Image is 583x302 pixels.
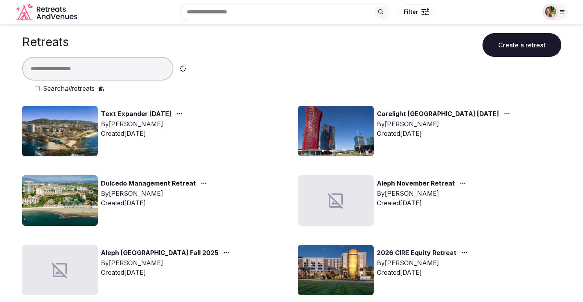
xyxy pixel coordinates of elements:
[22,106,98,156] img: Top retreat image for the retreat: Text Expander February 2026
[482,33,561,57] button: Create a retreat
[16,3,79,21] a: Visit the homepage
[101,129,186,138] div: Created [DATE]
[377,268,471,277] div: Created [DATE]
[101,268,233,277] div: Created [DATE]
[404,8,418,16] span: Filter
[22,175,98,226] img: Top retreat image for the retreat: Dulcedo Management Retreat
[101,198,210,208] div: Created [DATE]
[545,6,556,17] img: Shay Tippie
[101,109,171,119] a: Text Expander [DATE]
[43,84,95,93] label: Search retreats
[399,4,434,19] button: Filter
[377,189,469,198] div: By [PERSON_NAME]
[377,198,469,208] div: Created [DATE]
[298,106,374,156] img: Top retreat image for the retreat: Corelight Barcelona Nov 2026
[65,84,71,92] em: all
[101,189,210,198] div: By [PERSON_NAME]
[101,178,196,189] a: Dulcedo Management Retreat
[377,248,456,258] a: 2026 CIRE Equity Retreat
[101,258,233,268] div: By [PERSON_NAME]
[22,35,69,49] h1: Retreats
[298,245,374,295] img: Top retreat image for the retreat: 2026 CIRE Equity Retreat
[16,3,79,21] svg: Retreats and Venues company logo
[377,178,455,189] a: Aleph November Retreat
[377,109,499,119] a: Corelight [GEOGRAPHIC_DATA] [DATE]
[101,248,218,258] a: Aleph [GEOGRAPHIC_DATA] Fall 2025
[101,119,186,129] div: By [PERSON_NAME]
[377,129,513,138] div: Created [DATE]
[377,119,513,129] div: By [PERSON_NAME]
[377,258,471,268] div: By [PERSON_NAME]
